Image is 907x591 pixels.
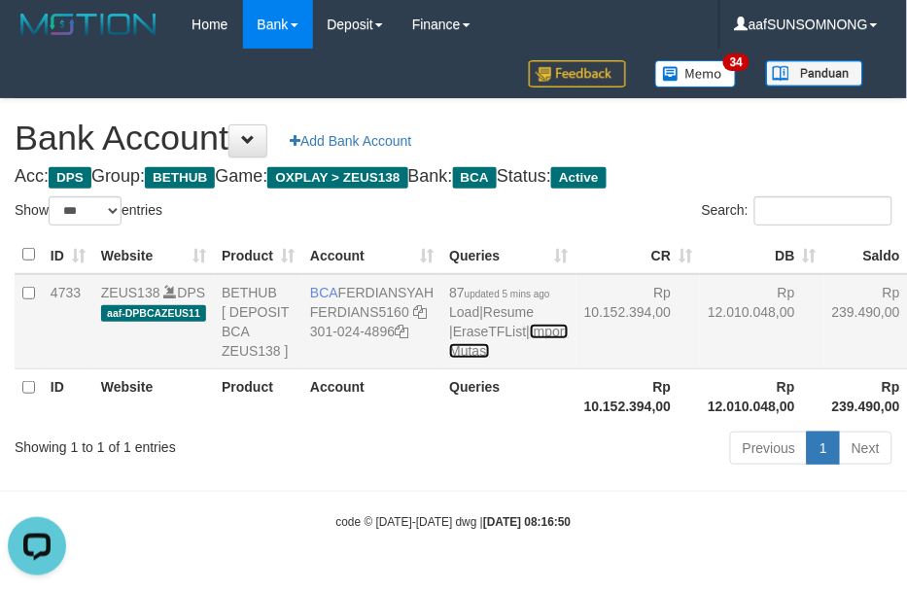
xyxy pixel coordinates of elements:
th: ID [43,368,93,424]
span: OXPLAY > ZEUS138 [267,167,407,189]
td: Rp 12.010.048,00 [700,274,824,369]
a: Copy FERDIANS5160 to clipboard [413,304,427,320]
span: Active [551,167,607,189]
a: Import Mutasi [449,324,568,359]
th: Rp 10.152.394,00 [576,368,701,424]
th: Queries: activate to sort column ascending [441,236,576,274]
a: 1 [807,432,840,465]
a: EraseTFList [453,324,526,339]
label: Search: [702,196,892,226]
th: Product: activate to sort column ascending [214,236,302,274]
a: Next [839,432,892,465]
span: aaf-DPBCAZEUS11 [101,305,206,322]
small: code © [DATE]-[DATE] dwg | [336,515,572,529]
th: Website [93,368,214,424]
th: Account: activate to sort column ascending [302,236,441,274]
th: ID: activate to sort column ascending [43,236,93,274]
th: DB: activate to sort column ascending [700,236,824,274]
a: Resume [483,304,534,320]
label: Show entries [15,196,162,226]
a: Load [449,304,479,320]
td: DPS [93,274,214,369]
td: Rp 10.152.394,00 [576,274,701,369]
img: Button%20Memo.svg [655,60,737,87]
h4: Acc: Group: Game: Bank: Status: [15,167,892,187]
strong: [DATE] 08:16:50 [483,515,571,529]
th: Account [302,368,441,424]
a: FERDIANS5160 [310,304,409,320]
span: DPS [49,167,91,189]
td: FERDIANSYAH 301-024-4896 [302,274,441,369]
button: Open LiveChat chat widget [8,8,66,66]
a: Copy 3010244896 to clipboard [395,324,408,339]
a: ZEUS138 [101,285,160,300]
th: Product [214,368,302,424]
span: 34 [723,53,750,71]
td: 4733 [43,274,93,369]
div: Showing 1 to 1 of 1 entries [15,430,364,457]
img: MOTION_logo.png [15,10,162,39]
img: Feedback.jpg [529,60,626,87]
th: CR: activate to sort column ascending [576,236,701,274]
input: Search: [754,196,892,226]
span: 87 [449,285,549,300]
th: Queries [441,368,576,424]
th: Website: activate to sort column ascending [93,236,214,274]
a: Add Bank Account [277,124,424,157]
span: BCA [310,285,338,300]
span: BETHUB [145,167,215,189]
a: 34 [641,49,751,98]
th: Rp 12.010.048,00 [700,368,824,424]
a: Previous [730,432,808,465]
select: Showentries [49,196,122,226]
span: updated 5 mins ago [465,289,550,299]
img: panduan.png [766,60,863,87]
span: BCA [453,167,497,189]
h1: Bank Account [15,119,892,157]
td: BETHUB [ DEPOSIT BCA ZEUS138 ] [214,274,302,369]
span: | | | [449,285,568,359]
